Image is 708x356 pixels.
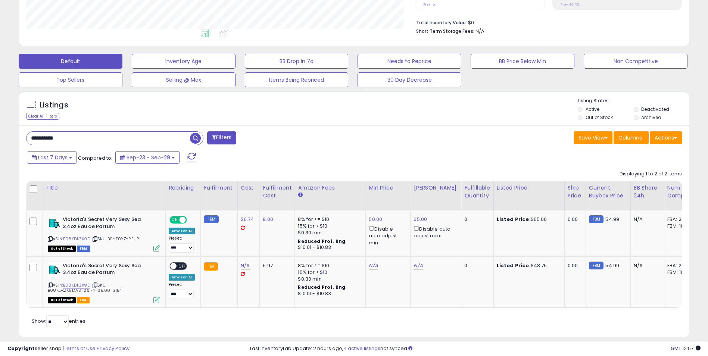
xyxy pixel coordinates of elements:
div: [PERSON_NAME] [414,184,458,192]
span: N/A [475,28,484,35]
span: Last 7 Days [38,154,68,161]
a: N/A [241,262,250,269]
h5: Listings [40,100,68,110]
span: All listings that are currently out of stock and unavailable for purchase on Amazon [48,246,76,252]
div: 0 [464,262,487,269]
button: Last 7 Days [27,151,77,164]
li: $0 [416,18,676,26]
div: Repricing [169,184,197,192]
div: 0 [464,216,487,223]
span: 54.99 [605,262,619,269]
div: Listed Price [497,184,561,192]
span: | SKU: B08KDKZX9D.VS_26.74_65.00_3154 [48,282,122,293]
button: BB Price Below Min [471,54,574,69]
span: 2025-10-7 12:57 GMT [671,345,701,352]
div: Last InventoryLab Update: 2 hours ago, not synced. [250,345,701,352]
span: All listings that are currently out of stock and unavailable for purchase on Amazon [48,297,76,303]
b: Reduced Prof. Rng. [298,238,347,244]
div: ASIN: [48,262,160,302]
div: 0.00 [568,216,580,223]
strong: Copyright [7,345,35,352]
div: N/A [634,216,658,223]
div: $10.01 - $10.83 [298,244,360,251]
div: Amazon AI [169,228,195,234]
label: Deactivated [641,106,669,112]
div: 0.00 [568,262,580,269]
div: 5.97 [263,262,289,269]
div: Displaying 1 to 2 of 2 items [620,171,682,178]
b: Victoria's Secret Very Sexy Sea 3.4oz Eau de Parfum [63,216,153,232]
button: Selling @ Max [132,72,236,87]
a: Terms of Use [64,345,96,352]
span: | SKU: B0-Z0YZ-REUP [91,236,139,242]
div: Preset: [169,236,195,253]
button: Filters [207,131,236,144]
img: 31WMKhb4tSL._SL40_.jpg [48,216,61,231]
div: $0.30 min [298,229,360,236]
div: Fulfillment [204,184,234,192]
small: FBA [204,262,218,271]
div: $10.01 - $10.83 [298,291,360,297]
div: Disable auto adjust max [414,225,455,239]
a: 26.74 [241,216,254,223]
button: Columns [614,131,649,144]
div: Ship Price [568,184,583,200]
label: Out of Stock [586,114,613,121]
button: BB Drop in 7d [245,54,349,69]
span: OFF [177,263,188,269]
div: Preset: [169,282,195,299]
div: 8% for <= $10 [298,216,360,223]
div: FBA: 2 [667,262,692,269]
span: Columns [618,134,642,141]
div: Amazon Fees [298,184,362,192]
div: 15% for > $10 [298,223,360,229]
div: Num of Comp. [667,184,695,200]
a: 50.00 [369,216,382,223]
span: OFF [186,217,198,223]
a: B08KDKZX9D [63,236,90,242]
div: Current Buybox Price [589,184,627,200]
b: Short Term Storage Fees: [416,28,474,34]
div: seller snap | | [7,345,130,352]
span: ON [170,217,180,223]
span: Sep-23 - Sep-29 [127,154,170,161]
label: Archived [641,114,661,121]
div: FBM: 10 [667,269,692,276]
button: Non Competitive [584,54,687,69]
div: Cost [241,184,257,192]
b: Reduced Prof. Rng. [298,284,347,290]
div: N/A [634,262,658,269]
b: Listed Price: [497,262,531,269]
a: 8.00 [263,216,273,223]
div: $0.30 min [298,276,360,282]
a: 4 active listings [343,345,380,352]
div: 8% for <= $10 [298,262,360,269]
b: Total Inventory Value: [416,19,467,26]
button: Needs to Reprice [358,54,461,69]
img: 31WMKhb4tSL._SL40_.jpg [48,262,61,277]
button: Save View [574,131,612,144]
span: Show: entries [32,318,85,325]
div: Min Price [369,184,407,192]
b: Listed Price: [497,216,531,223]
button: Top Sellers [19,72,122,87]
small: Amazon Fees. [298,192,302,199]
span: 54.99 [605,216,619,223]
div: Disable auto adjust min [369,225,405,246]
span: FBM [77,246,90,252]
div: $48.75 [497,262,559,269]
small: Prev: 44.73% [561,2,580,7]
a: N/A [414,262,422,269]
div: Fulfillment Cost [263,184,291,200]
a: N/A [369,262,378,269]
button: Items Being Repriced [245,72,349,87]
div: 15% for > $10 [298,269,360,276]
div: BB Share 24h. [634,184,661,200]
div: FBM: 10 [667,223,692,229]
div: Title [46,184,162,192]
small: FBM [204,215,218,223]
div: Fulfillable Quantity [464,184,490,200]
span: FBA [77,297,90,303]
div: Amazon AI [169,274,195,281]
b: Victoria's Secret Very Sexy Sea 3.4oz Eau de Parfum [63,262,153,278]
